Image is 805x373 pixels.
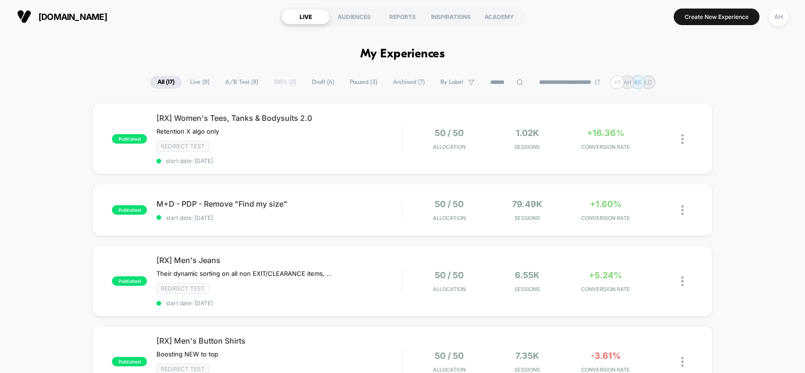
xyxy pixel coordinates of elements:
button: AH [767,7,791,27]
span: By Label [440,79,463,86]
span: 50 / 50 [435,351,464,361]
p: LC [644,79,652,86]
div: AH [769,8,788,26]
span: 50 / 50 [435,199,464,209]
span: [DOMAIN_NAME] [38,12,107,22]
img: close [681,134,684,144]
span: CONVERSION RATE [569,215,642,221]
span: +1.60% [590,199,622,209]
div: AUDIENCES [330,9,378,24]
span: Draft ( 6 ) [305,76,341,89]
span: CONVERSION RATE [569,366,642,373]
span: Live ( 8 ) [183,76,217,89]
span: Allocation [433,144,466,150]
span: Allocation [433,215,466,221]
div: ACADEMY [475,9,523,24]
img: close [681,357,684,367]
div: LIVE [282,9,330,24]
span: Retention X algo only [156,127,219,135]
span: Boosting NEW to top [156,350,218,358]
span: published [112,205,147,215]
button: Create New Experience [674,9,759,25]
div: INSPIRATIONS [427,9,475,24]
span: [RX] Men's Button Shirts [156,336,402,346]
span: published [112,357,147,366]
span: +5.24% [589,270,622,280]
span: Redirect Test [156,283,209,294]
span: start date: [DATE] [156,300,402,307]
span: +16.36% [587,128,624,138]
span: Redirect Test [156,141,209,152]
span: 1.02k [516,128,539,138]
span: Sessions [491,366,564,373]
span: Sessions [491,286,564,292]
div: REPORTS [378,9,427,24]
span: Allocation [433,366,466,373]
span: 6.55k [515,270,540,280]
span: -3.61% [591,351,621,361]
span: A/B Test ( 8 ) [218,76,265,89]
span: [RX] Men's Jeans [156,255,402,265]
span: start date: [DATE] [156,214,402,221]
div: + 1 [610,75,624,89]
span: 7.35k [515,351,539,361]
span: 50 / 50 [435,128,464,138]
span: CONVERSION RATE [569,286,642,292]
img: close [681,276,684,286]
img: Visually logo [17,9,31,24]
img: end [595,79,600,85]
button: [DOMAIN_NAME] [14,9,110,24]
span: published [112,276,147,286]
span: Allocation [433,286,466,292]
span: Paused ( 3 ) [343,76,384,89]
span: published [112,134,147,144]
img: close [681,205,684,215]
span: Archived ( 7 ) [386,76,432,89]
span: Their dynamic sorting on all non EXIT/CLEARANCE items, followed by EXIT, then CLEARANCE [156,270,332,277]
span: [RX] Women's Tees, Tanks & Bodysuits 2.0 [156,113,402,123]
h1: My Experiences [360,47,445,61]
span: 79.49k [512,199,542,209]
span: 50 / 50 [435,270,464,280]
span: start date: [DATE] [156,157,402,164]
span: Sessions [491,144,564,150]
p: AS [634,79,641,86]
span: CONVERSION RATE [569,144,642,150]
span: M+D - PDP - Remove "Find my size" [156,199,402,209]
span: Sessions [491,215,564,221]
span: All ( 17 ) [150,76,182,89]
p: AH [623,79,631,86]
